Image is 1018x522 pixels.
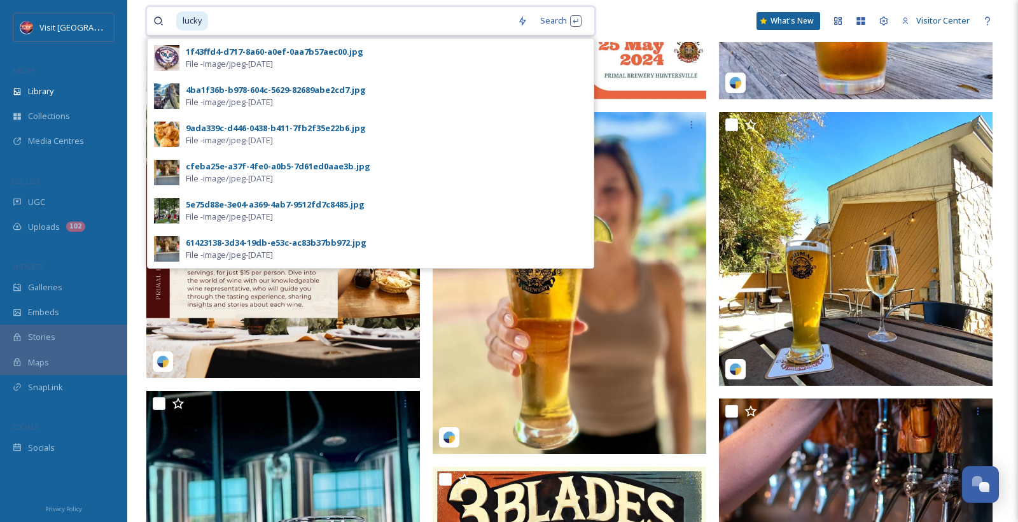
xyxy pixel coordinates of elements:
img: primalbrewery -18004069490608434.jpg [719,112,993,386]
img: 61c314a9-2dd1-4a0f-b49c-d52580c66ad5.jpg [154,198,179,223]
img: f044ad72-7188-4223-b48a-5edef361c224.jpg [154,83,179,109]
span: UGC [28,196,45,208]
span: SnapLink [28,381,63,393]
span: File - image/jpeg - [DATE] [186,134,273,146]
div: 5e75d88e-3e04-a369-4ab7-9512fd7c8485.jpg [186,199,365,211]
div: 9ada339c-d446-0438-b411-7fb2f35e22b6.jpg [186,122,366,134]
a: Privacy Policy [45,500,82,516]
div: 4ba1f36b-b978-604c-5629-82689abe2cd7.jpg [186,84,366,96]
img: snapsea-logo.png [729,363,742,376]
span: Library [28,85,53,97]
span: Galleries [28,281,62,293]
img: snapsea-logo.png [443,431,456,444]
span: SOCIALS [13,422,38,432]
div: cfeba25e-a37f-4fe0-a0b5-7d61ed0aae3b.jpg [186,160,370,173]
img: 14aa139f-a9b0-48df-8898-d8bd8f49f8c3.jpg [154,236,179,262]
span: Stories [28,331,55,343]
a: What's New [757,12,820,30]
span: Visit [GEOGRAPHIC_DATA][PERSON_NAME] [39,21,201,33]
img: primalbrewery -4236199.jpg [433,112,706,455]
a: Visitor Center [895,8,976,33]
span: Collections [28,110,70,122]
span: MEDIA [13,66,35,75]
span: File - image/jpeg - [DATE] [186,249,273,261]
span: Maps [28,356,49,369]
img: snapsea-logo.png [729,76,742,89]
div: 102 [66,222,85,232]
span: COLLECT [13,176,40,186]
span: Privacy Policy [45,505,82,513]
div: 1f43ffd4-d717-8a60-a0ef-0aa7b57aec00.jpg [186,46,363,58]
span: File - image/jpeg - [DATE] [186,58,273,70]
span: Visitor Center [916,15,970,26]
span: File - image/jpeg - [DATE] [186,173,273,185]
button: Open Chat [962,466,999,503]
div: 61423138-3d34-19db-e53c-ac83b37bb972.jpg [186,237,366,249]
img: Logo%20Image.png [20,21,33,34]
span: Media Centres [28,135,84,147]
span: lucky [176,11,208,30]
span: Uploads [28,221,60,233]
img: 364c284a-dab9-4d2b-aa4b-9dcac4d198c5.jpg [154,160,179,185]
img: bc37c130-10ff-40ca-bbf9-4648e4581baf.jpg [154,45,179,71]
div: Search [534,8,588,33]
span: WIDGETS [13,262,42,271]
span: Socials [28,442,55,454]
img: primalbrewery -17941079378729108.jpg [146,104,420,378]
span: File - image/jpeg - [DATE] [186,96,273,108]
span: Embeds [28,306,59,318]
img: snapsea-logo.png [157,355,169,368]
span: File - image/jpeg - [DATE] [186,211,273,223]
img: c6bdb027-4586-404f-99ff-a61a9aca31ed.jpg [154,122,179,147]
